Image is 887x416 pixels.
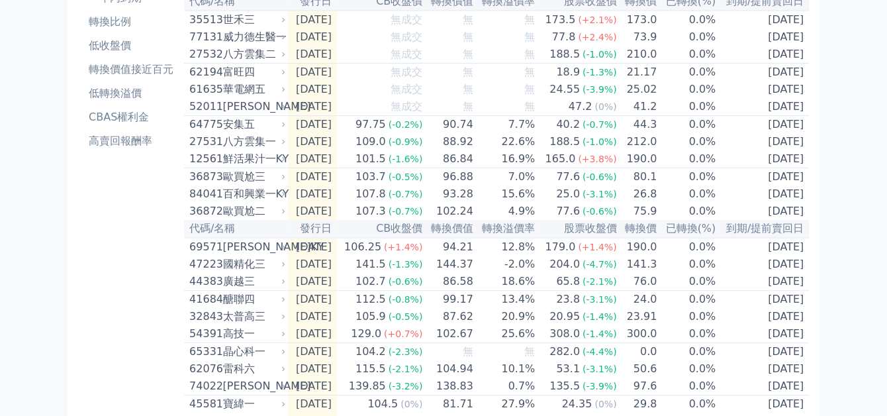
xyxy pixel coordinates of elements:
[617,308,657,325] td: 23.91
[617,343,657,361] td: 0.0
[716,273,809,291] td: [DATE]
[657,11,716,28] td: 0.0%
[617,116,657,134] td: 44.3
[716,378,809,395] td: [DATE]
[716,116,809,134] td: [DATE]
[389,206,423,217] span: (-0.7%)
[189,29,219,45] div: 77131
[474,185,536,203] td: 15.6%
[463,48,473,60] span: 無
[474,238,536,256] td: 12.8%
[583,172,617,182] span: (-0.6%)
[288,238,337,256] td: [DATE]
[288,325,337,343] td: [DATE]
[288,116,337,134] td: [DATE]
[716,64,809,81] td: [DATE]
[189,291,219,307] div: 41684
[83,62,179,78] li: 轉換價值接近百元
[657,256,716,273] td: 0.0%
[617,150,657,168] td: 190.0
[222,291,283,307] div: 醣聯四
[288,81,337,98] td: [DATE]
[617,220,657,238] th: 轉換價
[583,364,617,374] span: (-3.1%)
[189,378,219,394] div: 74022
[524,66,535,78] span: 無
[617,291,657,309] td: 24.0
[583,67,617,78] span: (-1.3%)
[222,151,283,167] div: 鮮活果汁一KY
[463,66,473,78] span: 無
[547,309,583,325] div: 20.95
[389,119,423,130] span: (-0.2%)
[389,154,423,164] span: (-1.6%)
[222,12,283,28] div: 世禾三
[542,239,578,255] div: 179.0
[222,256,283,272] div: 國精化三
[423,256,474,273] td: 144.37
[553,117,583,132] div: 40.2
[288,360,337,378] td: [DATE]
[524,30,535,43] span: 無
[657,378,716,395] td: 0.0%
[353,186,389,202] div: 107.8
[222,134,283,150] div: 八方雲集一
[288,11,337,28] td: [DATE]
[184,220,288,238] th: 代碼/名稱
[463,30,473,43] span: 無
[583,276,617,287] span: (-2.1%)
[583,381,617,391] span: (-3.9%)
[716,150,809,168] td: [DATE]
[657,325,716,343] td: 0.0%
[716,168,809,186] td: [DATE]
[389,172,423,182] span: (-0.5%)
[222,274,283,289] div: 廣越三
[583,49,617,60] span: (-1.0%)
[384,329,422,339] span: (+0.7%)
[716,28,809,46] td: [DATE]
[578,242,616,252] span: (+1.4%)
[423,150,474,168] td: 86.84
[547,81,583,97] div: 24.55
[474,133,536,150] td: 22.6%
[353,134,389,150] div: 109.0
[288,203,337,220] td: [DATE]
[391,100,422,113] span: 無成交
[365,396,400,412] div: 104.5
[524,345,535,358] span: 無
[657,64,716,81] td: 0.0%
[288,98,337,116] td: [DATE]
[474,256,536,273] td: -2.0%
[657,238,716,256] td: 0.0%
[389,311,423,322] span: (-0.5%)
[716,395,809,413] td: [DATE]
[288,343,337,361] td: [DATE]
[288,378,337,395] td: [DATE]
[189,64,219,80] div: 62194
[716,98,809,116] td: [DATE]
[189,361,219,377] div: 62076
[463,345,473,358] span: 無
[716,291,809,309] td: [DATE]
[288,220,337,238] th: 發行日
[189,309,219,325] div: 32843
[474,150,536,168] td: 16.9%
[222,239,283,255] div: [PERSON_NAME]KY
[423,378,474,395] td: 138.83
[423,220,474,238] th: 轉換價值
[578,154,616,164] span: (+3.8%)
[474,203,536,220] td: 4.9%
[423,185,474,203] td: 93.28
[474,395,536,413] td: 27.9%
[389,346,423,357] span: (-2.3%)
[657,308,716,325] td: 0.0%
[657,291,716,309] td: 0.0%
[657,220,716,238] th: 已轉換(%)
[222,99,283,115] div: [PERSON_NAME]
[288,168,337,186] td: [DATE]
[189,256,219,272] div: 47223
[657,273,716,291] td: 0.0%
[222,326,283,342] div: 高技一
[222,81,283,97] div: 華電網五
[222,169,283,185] div: 歐買尬三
